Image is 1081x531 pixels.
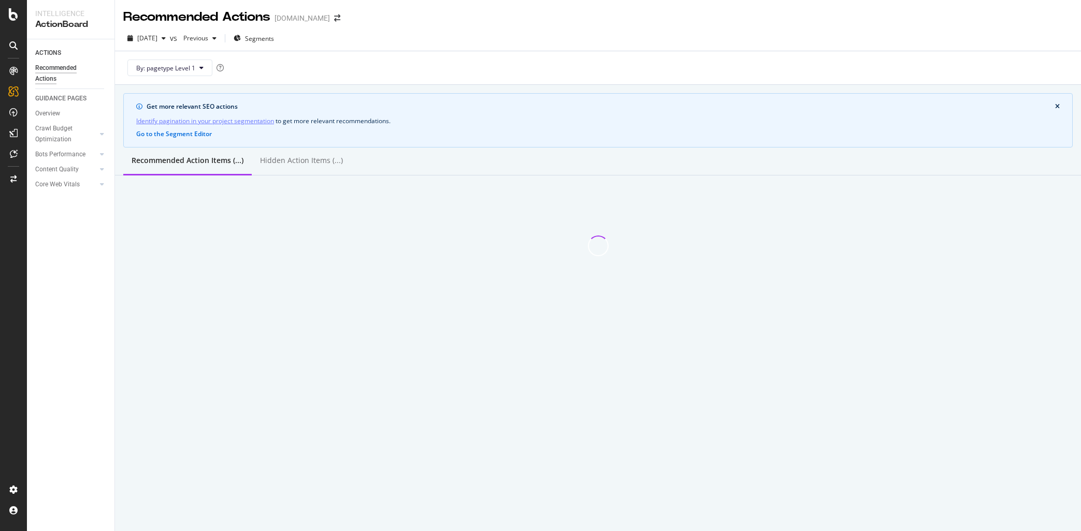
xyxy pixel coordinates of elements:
[35,63,97,84] div: Recommended Actions
[132,155,243,166] div: Recommended Action Items (...)
[35,179,97,190] a: Core Web Vitals
[35,123,90,145] div: Crawl Budget Optimization
[136,130,212,138] button: Go to the Segment Editor
[179,30,221,47] button: Previous
[179,34,208,42] span: Previous
[123,93,1073,148] div: info banner
[35,108,107,119] a: Overview
[35,8,106,19] div: Intelligence
[35,63,107,84] a: Recommended Actions
[35,19,106,31] div: ActionBoard
[136,115,1060,126] div: to get more relevant recommendations .
[260,155,343,166] div: Hidden Action Items (...)
[35,164,79,175] div: Content Quality
[136,115,274,126] a: Identify pagination in your project segmentation
[35,149,85,160] div: Bots Performance
[35,123,97,145] a: Crawl Budget Optimization
[123,30,170,47] button: [DATE]
[35,48,107,58] a: ACTIONS
[35,93,107,104] a: GUIDANCE PAGES
[170,33,179,43] span: vs
[229,30,278,47] button: Segments
[147,102,1055,111] div: Get more relevant SEO actions
[334,14,340,22] div: arrow-right-arrow-left
[136,64,195,72] span: By: pagetype Level 1
[35,48,61,58] div: ACTIONS
[35,93,87,104] div: GUIDANCE PAGES
[275,13,330,23] div: [DOMAIN_NAME]
[35,164,97,175] a: Content Quality
[123,8,270,26] div: Recommended Actions
[127,60,212,76] button: By: pagetype Level 1
[245,34,274,43] span: Segments
[35,149,97,160] a: Bots Performance
[1053,101,1062,112] button: close banner
[35,108,60,119] div: Overview
[137,34,157,42] span: 2025 Sep. 16th
[35,179,80,190] div: Core Web Vitals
